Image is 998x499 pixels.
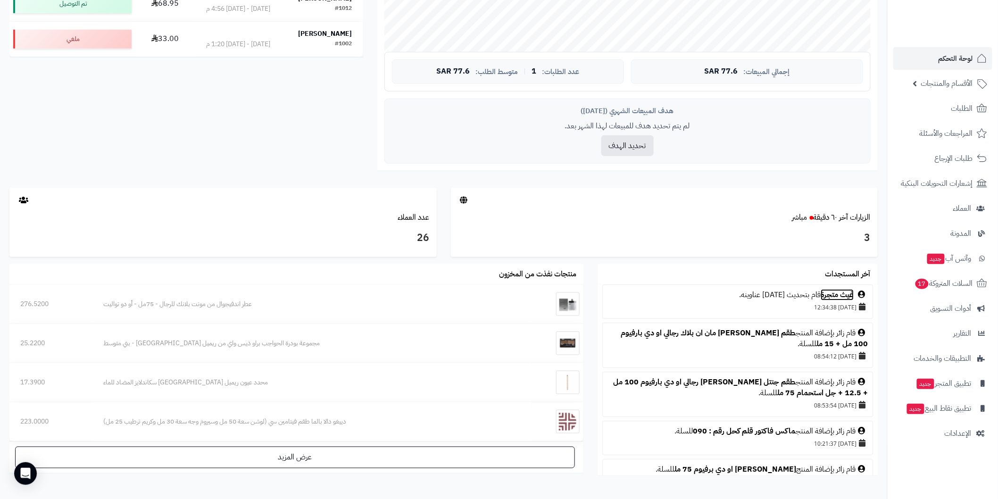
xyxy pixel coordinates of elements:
[542,68,579,76] span: عدد الطلبات:
[893,197,992,220] a: العملاء
[613,376,868,399] a: طقم جنتل [PERSON_NAME] رجالي او دي بارفيوم 100 مل + 12.5 + جل استحمام 75 مل
[693,425,796,437] a: ماكس فاكتور قلم كحل رقم : 090
[607,328,868,349] div: قام زائر بإضافة المنتج للسلة.
[13,30,132,49] div: ملغي
[931,302,972,315] span: أدوات التسويق
[926,252,972,265] span: وآتس آب
[475,68,518,76] span: متوسط الطلب:
[954,327,972,340] span: التقارير
[893,272,992,295] a: السلات المتروكة17
[607,437,868,450] div: [DATE] 10:21:37
[893,247,992,270] a: وآتس آبجديد
[392,121,863,132] p: لم يتم تحديد هدف للمبيعات لهذا الشهر بعد.
[951,102,973,115] span: الطلبات
[398,212,430,223] a: عدد العملاء
[607,464,868,475] div: قام زائر بإضافة المنتج للسلة.
[916,377,972,390] span: تطبيق المتجر
[893,172,992,195] a: إشعارات التحويلات البنكية
[20,378,82,387] div: 17.3900
[556,371,580,394] img: محدد عيون ريميل لندن سكاندلايز المضاد للماء
[135,22,195,57] td: 33.00
[914,352,972,365] span: التطبيقات والخدمات
[792,212,807,223] small: مباشر
[893,397,992,420] a: تطبيق نقاط البيعجديد
[524,68,526,75] span: |
[607,475,868,488] div: [DATE] 09:35:27
[921,77,973,90] span: الأقسام والمنتجات
[825,270,871,279] h3: آخر المستجدات
[556,332,580,355] img: مجموعة بودرة الحواجب براو ذيس واي من ريميل لندن - بني متوسط
[103,339,521,348] div: مجموعة بودرة الحواجب براو ذيس واي من ريميل [GEOGRAPHIC_DATA] - بني متوسط
[607,349,868,363] div: [DATE] 08:54:12
[607,399,868,412] div: [DATE] 08:53:54
[458,230,871,246] h3: 3
[917,379,934,389] span: جديد
[556,410,580,433] img: دييغو دالا بالما طقم فيتامين سي (لوشن سعة 50 مل وسيروم وجه سعة 30 مل وكريم ترطيب 25 مل)
[939,52,973,65] span: لوحة التحكم
[920,127,973,140] span: المراجعات والأسئلة
[945,427,972,440] span: الإعدادات
[20,339,82,348] div: 25.2200
[532,67,536,76] span: 1
[893,422,992,445] a: الإعدادات
[893,147,992,170] a: طلبات الإرجاع
[103,417,521,426] div: دييغو دالا بالما طقم فيتامين سي (لوشن سعة 50 مل وسيروم وجه سعة 30 مل وكريم ترطيب 25 مل)
[14,462,37,485] div: Open Intercom Messenger
[299,29,352,39] strong: [PERSON_NAME]
[607,290,868,300] div: قام بتحديث [DATE] عناوينه.
[674,464,796,475] a: [PERSON_NAME] او دي برفيوم 75 مل
[436,67,470,76] span: 77.6 SAR
[103,378,521,387] div: محدد عيون ريميل [GEOGRAPHIC_DATA] سكاندلايز المضاد للماء
[906,402,972,415] span: تطبيق نقاط البيع
[556,292,580,316] img: عطر اندفيجوال من مونت بلانك للرجال - 75مل - أو دو تواليت
[607,377,868,399] div: قام زائر بإضافة المنتج للسلة.
[392,106,863,116] div: هدف المبيعات الشهري ([DATE])
[15,447,575,468] a: عرض المزيد
[893,372,992,395] a: تطبيق المتجرجديد
[20,299,82,309] div: 276.5200
[335,40,352,49] div: #1002
[893,122,992,145] a: المراجعات والأسئلة
[907,404,924,414] span: جديد
[935,152,973,165] span: طلبات الإرجاع
[704,67,738,76] span: 77.6 SAR
[893,222,992,245] a: المدونة
[607,426,868,437] div: قام زائر بإضافة المنتج للسلة.
[335,4,352,14] div: #1012
[893,297,992,320] a: أدوات التسويق
[206,40,270,49] div: [DATE] - [DATE] 1:20 م
[893,97,992,120] a: الطلبات
[792,212,871,223] a: الزيارات آخر ٦٠ دقيقةمباشر
[621,327,868,349] a: طقم [PERSON_NAME] مان ان بلاك رجالي او دي بارفيوم 100 مل + 15 مل
[607,300,868,314] div: [DATE] 12:34:38
[20,417,82,426] div: 223.0000
[915,277,973,290] span: السلات المتروكة
[821,289,854,300] a: غيث متجرة
[499,270,576,279] h3: منتجات نفذت من المخزون
[206,4,270,14] div: [DATE] - [DATE] 4:56 م
[893,347,992,370] a: التطبيقات والخدمات
[893,322,992,345] a: التقارير
[893,47,992,70] a: لوحة التحكم
[743,68,790,76] span: إجمالي المبيعات:
[17,230,430,246] h3: 26
[915,279,929,289] span: 17
[927,254,945,264] span: جديد
[601,135,654,156] button: تحديد الهدف
[901,177,973,190] span: إشعارات التحويلات البنكية
[953,202,972,215] span: العملاء
[103,299,521,309] div: عطر اندفيجوال من مونت بلانك للرجال - 75مل - أو دو تواليت
[951,227,972,240] span: المدونة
